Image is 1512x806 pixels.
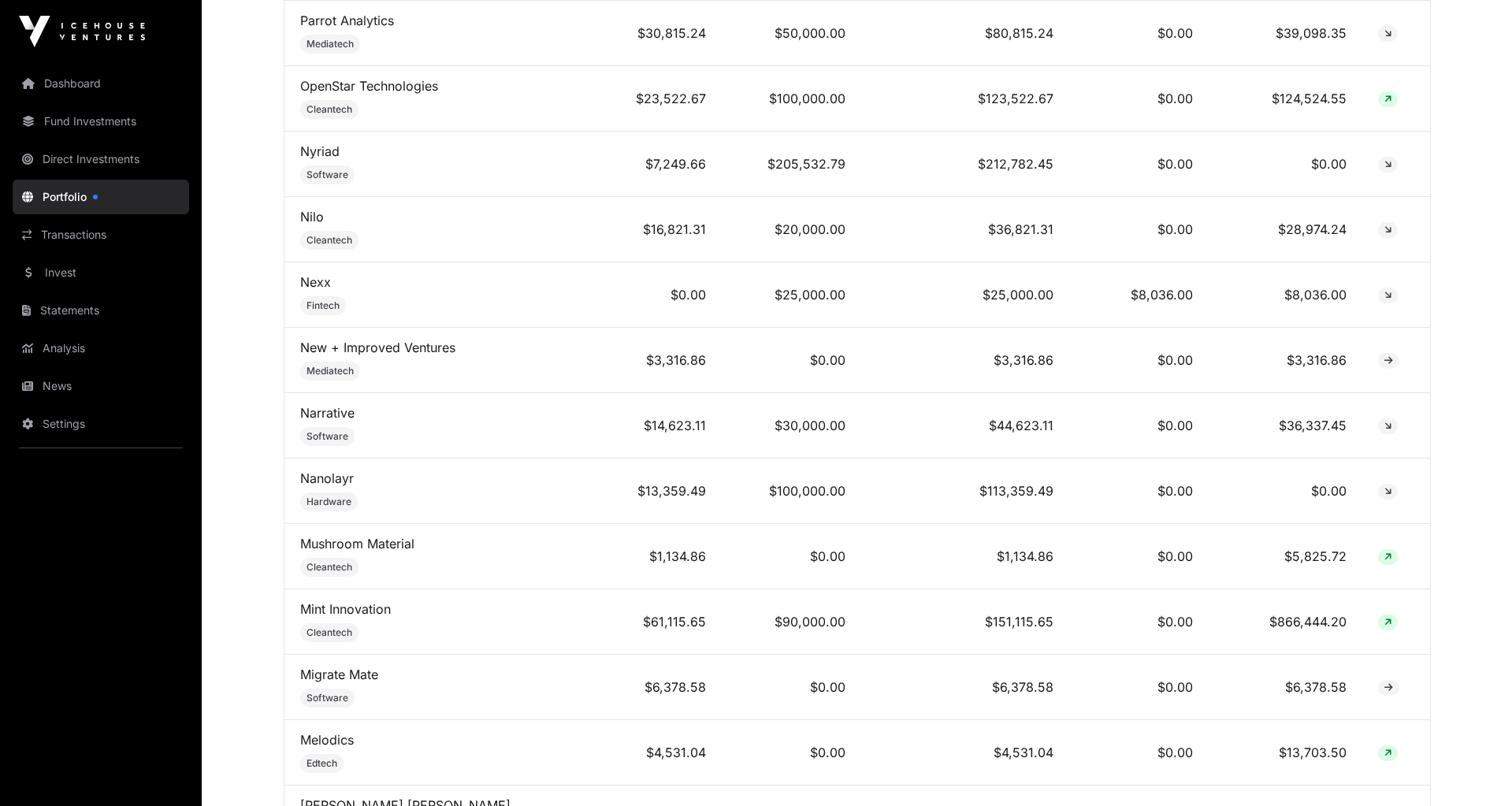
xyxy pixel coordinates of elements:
[306,299,340,312] span: Fintech
[1433,730,1512,806] iframe: Chat Widget
[13,255,189,290] a: Invest
[306,169,348,181] span: Software
[592,66,722,132] td: $23,522.67
[592,1,722,66] td: $30,815.24
[13,104,189,139] a: Fund Investments
[1209,589,1363,655] td: $866,444.20
[1209,66,1363,132] td: $124,524.55
[300,274,331,290] a: Nexx
[300,340,455,355] a: New + Improved Ventures
[13,142,189,176] a: Direct Investments
[592,262,722,328] td: $0.00
[1069,524,1209,589] td: $0.00
[1069,589,1209,655] td: $0.00
[722,328,861,393] td: $0.00
[306,757,337,770] span: Edtech
[300,405,355,421] a: Narrative
[592,328,722,393] td: $3,316.86
[1069,720,1209,786] td: $0.00
[722,66,861,132] td: $100,000.00
[1069,1,1209,66] td: $0.00
[13,66,189,101] a: Dashboard
[861,132,1069,197] td: $212,782.45
[300,536,414,552] a: Mushroom Material
[306,692,348,704] span: Software
[592,393,722,459] td: $14,623.11
[722,589,861,655] td: $90,000.00
[1069,132,1209,197] td: $0.00
[1069,655,1209,720] td: $0.00
[861,393,1069,459] td: $44,623.11
[592,197,722,262] td: $16,821.31
[306,626,352,639] span: Cleantech
[1209,1,1363,66] td: $39,098.35
[861,524,1069,589] td: $1,134.86
[722,197,861,262] td: $20,000.00
[861,720,1069,786] td: $4,531.04
[722,524,861,589] td: $0.00
[1209,328,1363,393] td: $3,316.86
[13,369,189,403] a: News
[1209,524,1363,589] td: $5,825.72
[300,209,324,225] a: Nilo
[1209,132,1363,197] td: $0.00
[1069,328,1209,393] td: $0.00
[13,180,189,214] a: Portfolio
[300,667,378,682] a: Migrate Mate
[1069,197,1209,262] td: $0.00
[722,655,861,720] td: $0.00
[722,1,861,66] td: $50,000.00
[13,407,189,441] a: Settings
[1209,262,1363,328] td: $8,036.00
[1069,459,1209,524] td: $0.00
[592,655,722,720] td: $6,378.58
[1209,459,1363,524] td: $0.00
[13,217,189,252] a: Transactions
[306,496,351,508] span: Hardware
[13,331,189,366] a: Analysis
[1209,655,1363,720] td: $6,378.58
[722,720,861,786] td: $0.00
[300,601,391,617] a: Mint Innovation
[1069,66,1209,132] td: $0.00
[306,103,352,116] span: Cleantech
[861,459,1069,524] td: $113,359.49
[861,655,1069,720] td: $6,378.58
[1069,262,1209,328] td: $8,036.00
[306,430,348,443] span: Software
[1069,393,1209,459] td: $0.00
[1209,720,1363,786] td: $13,703.50
[861,328,1069,393] td: $3,316.86
[300,78,438,94] a: OpenStar Technologies
[300,470,354,486] a: Nanolayr
[306,38,354,50] span: Mediatech
[861,66,1069,132] td: $123,522.67
[592,524,722,589] td: $1,134.86
[306,234,352,247] span: Cleantech
[306,365,354,377] span: Mediatech
[722,393,861,459] td: $30,000.00
[861,1,1069,66] td: $80,815.24
[300,732,354,748] a: Melodics
[592,132,722,197] td: $7,249.66
[722,132,861,197] td: $205,532.79
[861,262,1069,328] td: $25,000.00
[306,561,352,574] span: Cleantech
[592,720,722,786] td: $4,531.04
[300,143,340,159] a: Nyriad
[300,13,394,28] a: Parrot Analytics
[592,589,722,655] td: $61,115.65
[1209,393,1363,459] td: $36,337.45
[861,197,1069,262] td: $36,821.31
[722,262,861,328] td: $25,000.00
[1209,197,1363,262] td: $28,974.24
[13,293,189,328] a: Statements
[19,16,145,47] img: Icehouse Ventures Logo
[861,589,1069,655] td: $151,115.65
[722,459,861,524] td: $100,000.00
[592,459,722,524] td: $13,359.49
